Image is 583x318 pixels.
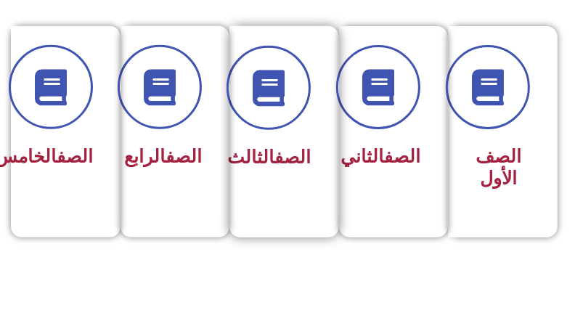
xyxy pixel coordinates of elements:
[384,146,420,167] a: الصف
[124,146,202,167] span: الرابع
[57,146,93,167] a: الصف
[166,146,202,167] a: الصف
[227,147,311,168] span: الثالث
[274,147,311,168] a: الصف
[476,146,521,189] span: الصف الأول
[341,146,420,167] span: الثاني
